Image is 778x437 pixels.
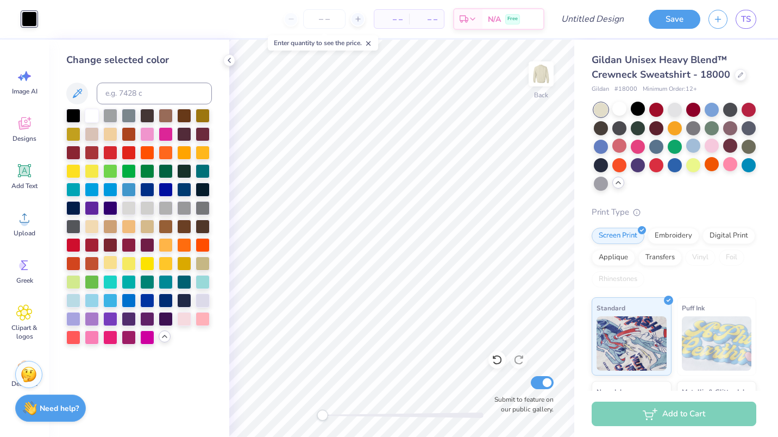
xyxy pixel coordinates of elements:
span: Upload [14,229,35,238]
span: Decorate [11,379,37,388]
span: Puff Ink [682,302,705,314]
div: Digital Print [702,228,755,244]
span: – – [416,14,437,25]
span: Free [507,15,518,23]
div: Rhinestones [592,271,644,288]
div: Enter quantity to see the price. [268,35,378,51]
img: Back [530,63,552,85]
span: TS [741,13,751,26]
div: Applique [592,249,635,266]
span: Designs [12,134,36,143]
img: Puff Ink [682,316,752,371]
input: – – [303,9,346,29]
img: Standard [597,316,667,371]
div: Screen Print [592,228,644,244]
div: Embroidery [648,228,699,244]
div: Transfers [638,249,682,266]
span: Metallic & Glitter Ink [682,386,746,397]
div: Print Type [592,206,756,218]
span: Minimum Order: 12 + [643,85,697,94]
span: Image AI [12,87,37,96]
span: Gildan [592,85,609,94]
a: TS [736,10,756,29]
div: Foil [719,249,744,266]
span: Neon Ink [597,386,623,397]
span: – – [381,14,403,25]
div: Vinyl [685,249,716,266]
span: Add Text [11,182,37,190]
strong: Need help? [40,403,79,414]
input: Untitled Design [553,8,632,30]
div: Accessibility label [317,410,328,421]
div: Change selected color [66,53,212,67]
span: Greek [16,276,33,285]
span: Clipart & logos [7,323,42,341]
div: Back [534,90,548,100]
button: Save [649,10,700,29]
input: e.g. 7428 c [97,83,212,104]
span: Standard [597,302,625,314]
span: # 18000 [614,85,637,94]
span: Gildan Unisex Heavy Blend™ Crewneck Sweatshirt - 18000 [592,53,730,81]
label: Submit to feature on our public gallery. [488,395,554,414]
span: N/A [488,14,501,25]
